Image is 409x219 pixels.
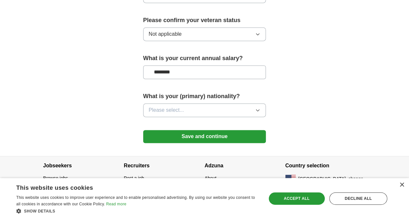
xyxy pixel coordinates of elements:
[16,195,255,206] span: This website uses cookies to improve user experience and to enable personalised advertising. By u...
[143,130,266,143] button: Save and continue
[298,175,346,182] span: [GEOGRAPHIC_DATA]
[149,30,182,38] span: Not applicable
[205,175,217,180] a: About
[348,175,363,182] button: change
[16,182,243,192] div: This website uses cookies
[24,209,55,213] span: Show details
[143,54,266,63] label: What is your current annual salary?
[149,106,184,114] span: Please select...
[285,174,296,182] img: US flag
[143,92,266,101] label: What is your (primary) nationality?
[16,208,259,214] div: Show details
[269,192,325,205] div: Accept all
[106,202,126,206] a: Read more, opens a new window
[143,103,266,117] button: Please select...
[329,192,387,205] div: Decline all
[124,175,144,180] a: Post a job
[143,27,266,41] button: Not applicable
[43,175,68,180] a: Browse jobs
[143,16,266,25] label: Please confirm your veteran status
[285,156,366,174] h4: Country selection
[399,183,404,187] div: Close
